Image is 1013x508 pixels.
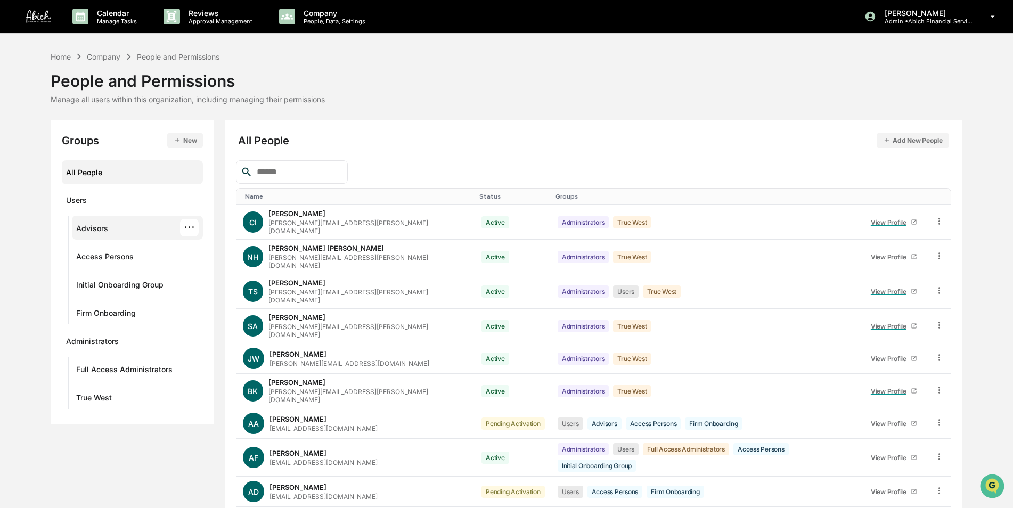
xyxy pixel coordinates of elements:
button: Start new chat [181,85,194,97]
img: logo [26,10,51,23]
a: View Profile [866,350,921,367]
p: Company [295,9,371,18]
span: JW [248,354,259,363]
span: TS [248,287,258,296]
div: Administrators [558,216,609,228]
div: View Profile [871,355,911,363]
a: View Profile [866,383,921,399]
div: [PERSON_NAME][EMAIL_ADDRESS][PERSON_NAME][DOMAIN_NAME] [268,288,469,304]
span: NH [247,252,258,261]
div: People and Permissions [137,52,219,61]
div: Active [481,251,509,263]
div: [PERSON_NAME][EMAIL_ADDRESS][PERSON_NAME][DOMAIN_NAME] [268,388,469,404]
a: View Profile [866,484,921,500]
div: [EMAIL_ADDRESS][DOMAIN_NAME] [269,458,378,466]
div: Toggle SortBy [479,193,547,200]
div: Start new chat [36,81,175,92]
div: Users [558,417,583,430]
div: Access Persons [626,417,681,430]
div: Access Persons [733,443,789,455]
span: AD [248,487,259,496]
div: View Profile [871,387,911,395]
div: Active [481,353,509,365]
div: Access Persons [587,486,643,498]
div: Active [481,385,509,397]
p: Admin • Abich Financial Services [876,18,975,25]
div: All People [238,133,949,148]
a: View Profile [866,449,921,466]
a: 🗄️Attestations [73,130,136,149]
div: Access Persons [76,252,134,265]
div: Company [87,52,120,61]
div: True West [76,393,112,406]
div: [EMAIL_ADDRESS][DOMAIN_NAME] [269,424,378,432]
a: View Profile [866,318,921,334]
div: Full Access Administrators [643,443,729,455]
div: [PERSON_NAME][EMAIL_ADDRESS][DOMAIN_NAME] [269,359,429,367]
a: View Profile [866,249,921,265]
p: How can we help? [11,22,194,39]
div: Active [481,216,509,228]
div: True West [613,385,651,397]
div: Pending Activation [481,486,545,498]
div: [PERSON_NAME] [268,378,325,387]
div: View Profile [871,322,911,330]
span: BK [248,387,258,396]
div: All People [66,163,199,181]
a: View Profile [866,415,921,432]
span: AA [248,419,259,428]
div: View Profile [871,454,911,462]
a: Powered byPylon [75,180,129,189]
div: Toggle SortBy [555,193,856,200]
div: True West [643,285,681,298]
div: View Profile [871,288,911,296]
div: True West [613,251,651,263]
div: [PERSON_NAME] [268,313,325,322]
div: Users [613,285,639,298]
div: 🔎 [11,155,19,164]
span: Attestations [88,134,132,145]
span: CI [249,218,257,227]
button: Add New People [877,133,949,148]
div: Active [481,452,509,464]
div: Full Access Administrators [76,365,173,378]
div: Pending Activation [481,417,545,430]
div: [PERSON_NAME] [269,449,326,457]
p: Reviews [180,9,258,18]
div: Administrators [558,443,609,455]
span: Data Lookup [21,154,67,165]
div: Home [51,52,71,61]
div: [PERSON_NAME][EMAIL_ADDRESS][PERSON_NAME][DOMAIN_NAME] [268,323,469,339]
div: Users [66,195,87,208]
p: Calendar [88,9,142,18]
div: [EMAIL_ADDRESS][DOMAIN_NAME] [269,493,378,501]
div: Active [481,320,509,332]
div: People and Permissions [51,63,325,91]
div: [PERSON_NAME] [268,209,325,218]
div: Users [613,443,639,455]
div: View Profile [871,420,911,428]
iframe: Open customer support [979,473,1008,502]
span: AF [249,453,258,462]
div: View Profile [871,218,911,226]
p: Approval Management [180,18,258,25]
div: Administrators [558,251,609,263]
div: True West [613,216,651,228]
p: Manage Tasks [88,18,142,25]
div: Advisors [76,224,108,236]
div: Toggle SortBy [245,193,471,200]
div: [PERSON_NAME] [PERSON_NAME] [268,244,384,252]
div: Administrators [558,285,609,298]
a: View Profile [866,214,921,231]
a: 🔎Data Lookup [6,150,71,169]
div: Users [558,486,583,498]
span: Pylon [106,181,129,189]
p: People, Data, Settings [295,18,371,25]
div: True West [613,353,651,365]
div: Manage all users within this organization, including managing their permissions [51,95,325,104]
div: View Profile [871,253,911,261]
div: [PERSON_NAME] [269,483,326,491]
div: [PERSON_NAME][EMAIL_ADDRESS][PERSON_NAME][DOMAIN_NAME] [268,219,469,235]
div: Firm Onboarding [647,486,704,498]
